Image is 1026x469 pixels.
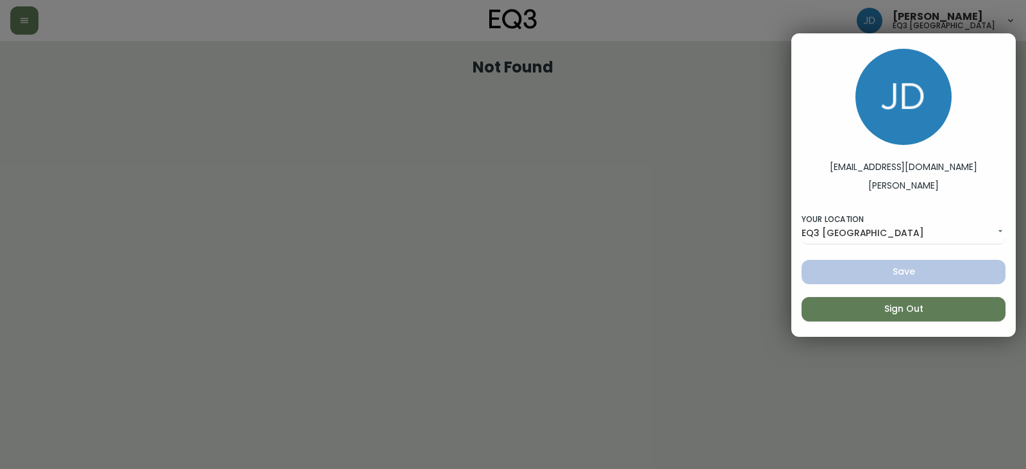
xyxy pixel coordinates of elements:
[802,223,1005,244] div: EQ3 [GEOGRAPHIC_DATA]
[868,179,938,192] label: [PERSON_NAME]
[830,160,977,174] label: [EMAIL_ADDRESS][DOMAIN_NAME]
[802,297,1005,321] button: Sign Out
[812,301,995,317] span: Sign Out
[855,49,952,145] img: 7c567ac048721f22e158fd313f7f0981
